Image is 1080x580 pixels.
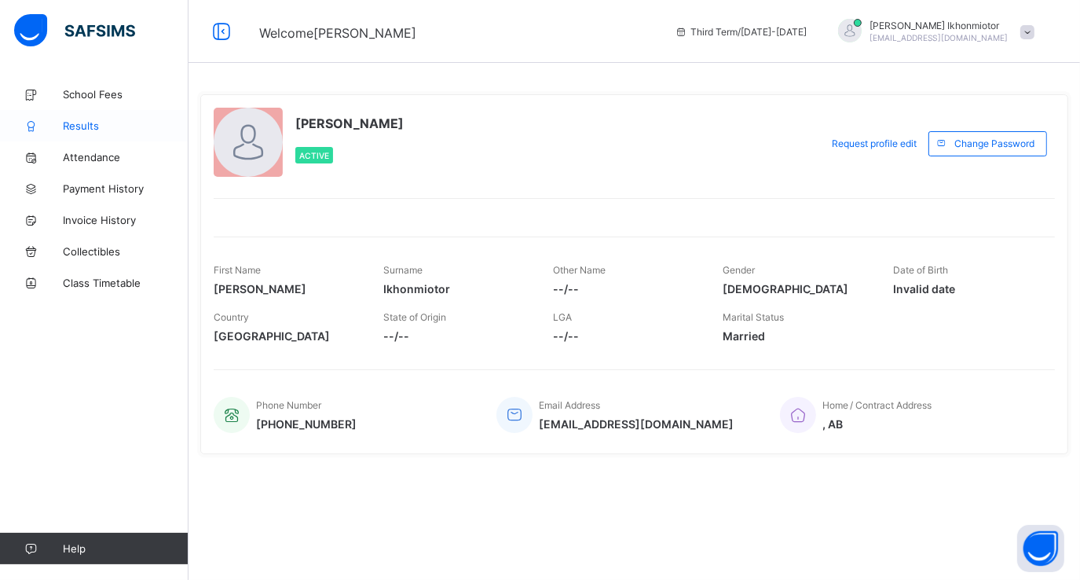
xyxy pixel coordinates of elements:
span: Invoice History [63,214,189,226]
span: Help [63,542,188,555]
span: [EMAIL_ADDRESS][DOMAIN_NAME] [539,417,734,431]
span: --/-- [553,282,699,296]
img: safsims [14,14,135,47]
span: Surname [383,264,423,276]
span: Payment History [63,182,189,195]
span: Class Timetable [63,277,189,289]
span: [PERSON_NAME] [214,282,360,296]
span: School Fees [63,88,189,101]
span: Welcome [PERSON_NAME] [259,25,416,41]
span: Active [299,151,329,160]
span: Email Address [539,399,600,411]
span: Married [723,329,869,343]
span: Marital Status [723,311,785,323]
span: [EMAIL_ADDRESS][DOMAIN_NAME] [869,33,1009,42]
span: [GEOGRAPHIC_DATA] [214,329,360,343]
span: --/-- [383,329,529,343]
span: Ikhonmiotor [383,282,529,296]
span: Attendance [63,151,189,163]
button: Open asap [1017,525,1064,572]
span: --/-- [553,329,699,343]
span: [DEMOGRAPHIC_DATA] [723,282,869,296]
span: Other Name [553,264,606,276]
span: First Name [214,264,261,276]
span: Change Password [954,138,1034,149]
span: LGA [553,311,572,323]
span: , AB [822,417,932,431]
span: Phone Number [256,399,321,411]
span: [PERSON_NAME] Ikhonmiotor [869,20,1009,31]
span: Request profile edit [832,138,917,149]
span: Date of Birth [893,264,948,276]
span: Home / Contract Address [822,399,932,411]
span: Invalid date [893,282,1039,296]
span: [PERSON_NAME] [295,116,404,131]
span: Country [214,311,249,323]
div: PeterIkhonmiotor [822,19,1042,45]
span: [PHONE_NUMBER] [256,417,357,431]
span: State of Origin [383,311,446,323]
span: session/term information [675,26,807,38]
span: Results [63,119,189,132]
span: Collectibles [63,245,189,258]
span: Gender [723,264,756,276]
